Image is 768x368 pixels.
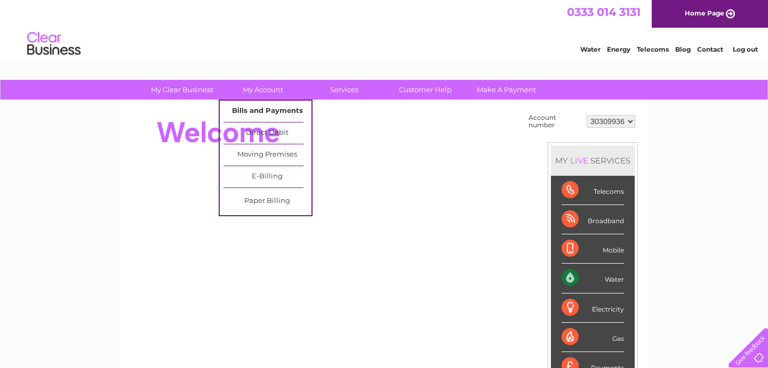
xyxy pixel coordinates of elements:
[607,45,630,53] a: Energy
[637,45,669,53] a: Telecoms
[562,264,624,293] div: Water
[697,45,723,53] a: Contact
[223,166,311,187] a: E-Billing
[526,111,584,132] td: Account number
[223,122,311,144] a: Direct Debit
[562,293,624,323] div: Electricity
[138,80,226,100] a: My Clear Business
[381,80,469,100] a: Customer Help
[567,5,641,19] a: 0333 014 3131
[675,45,691,53] a: Blog
[733,45,758,53] a: Log out
[133,6,637,52] div: Clear Business is a trading name of Verastar Limited (registered in [GEOGRAPHIC_DATA] No. 3667643...
[27,28,81,60] img: logo.png
[462,80,550,100] a: Make A Payment
[562,234,624,264] div: Mobile
[300,80,388,100] a: Services
[223,191,311,212] a: Paper Billing
[223,144,311,166] a: Moving Premises
[580,45,601,53] a: Water
[568,156,590,166] div: LIVE
[562,205,624,234] div: Broadband
[219,80,307,100] a: My Account
[562,176,624,205] div: Telecoms
[223,101,311,122] a: Bills and Payments
[551,145,635,176] div: MY SERVICES
[562,323,624,352] div: Gas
